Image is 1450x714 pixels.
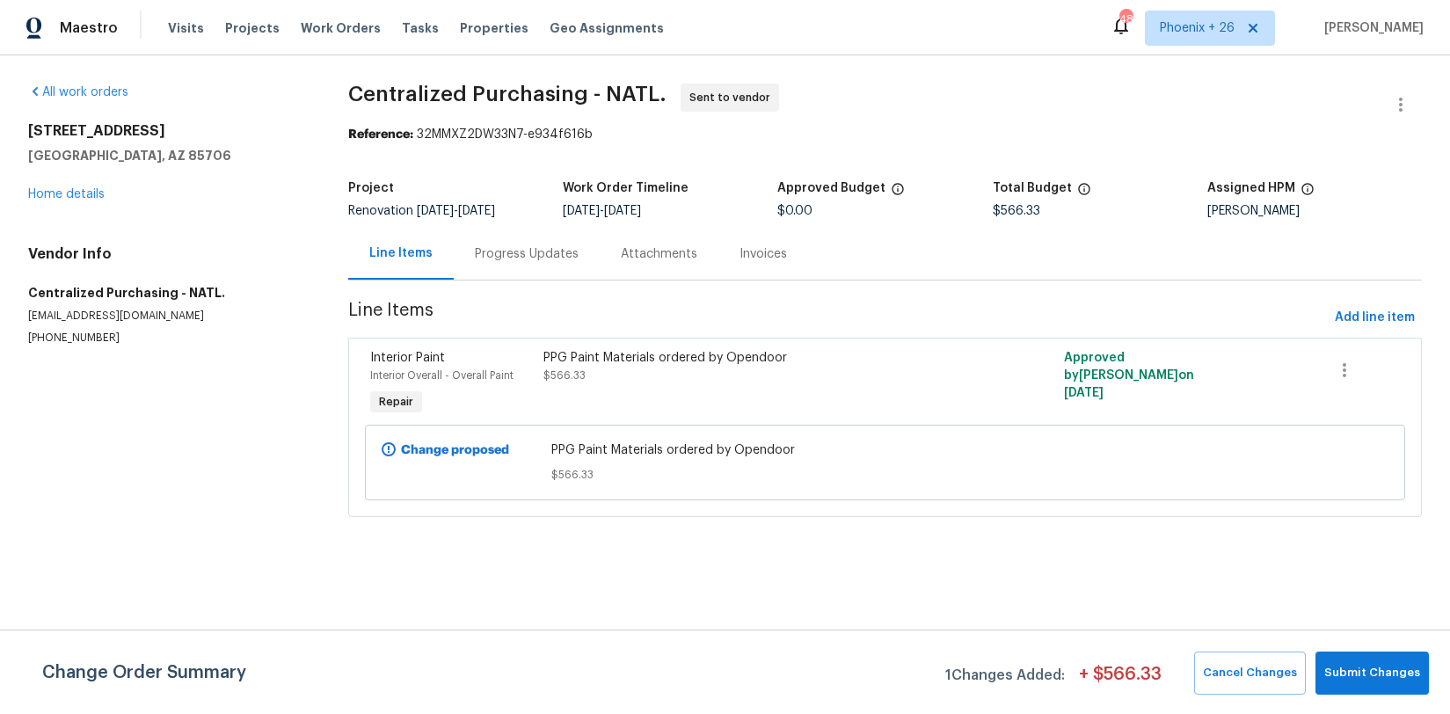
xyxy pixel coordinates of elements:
span: Projects [225,19,280,37]
span: $0.00 [777,205,812,217]
span: - [563,205,641,217]
span: $566.33 [551,466,1219,484]
h5: Centralized Purchasing - NATL. [28,284,306,302]
span: Phoenix + 26 [1160,19,1235,37]
a: All work orders [28,86,128,98]
span: The hpm assigned to this work order. [1301,182,1315,205]
span: Work Orders [301,19,381,37]
h5: [GEOGRAPHIC_DATA], AZ 85706 [28,147,306,164]
span: [DATE] [604,205,641,217]
span: $566.33 [543,370,586,381]
span: [DATE] [417,205,454,217]
span: Interior Paint [370,352,445,364]
h5: Total Budget [993,182,1072,194]
span: PPG Paint Materials ordered by Opendoor [551,441,1219,459]
div: Invoices [740,245,787,263]
h5: Project [348,182,394,194]
h4: Vendor Info [28,245,306,263]
span: Geo Assignments [550,19,664,37]
div: PPG Paint Materials ordered by Opendoor [543,349,966,367]
button: Add line item [1328,302,1422,334]
b: Reference: [348,128,413,141]
span: Sent to vendor [689,89,777,106]
h5: Work Order Timeline [563,182,689,194]
span: [DATE] [458,205,495,217]
h2: [STREET_ADDRESS] [28,122,306,140]
p: [PHONE_NUMBER] [28,331,306,346]
span: [PERSON_NAME] [1317,19,1424,37]
span: [DATE] [1064,387,1104,399]
h5: Approved Budget [777,182,885,194]
a: Home details [28,188,105,200]
span: Properties [460,19,528,37]
span: The total cost of line items that have been proposed by Opendoor. This sum includes line items th... [1077,182,1091,205]
span: Tasks [402,22,439,34]
div: 488 [1119,11,1132,28]
div: [PERSON_NAME] [1207,205,1422,217]
div: Progress Updates [475,245,579,263]
span: Approved by [PERSON_NAME] on [1064,352,1194,399]
span: $566.33 [993,205,1040,217]
span: The total cost of line items that have been approved by both Opendoor and the Trade Partner. This... [891,182,905,205]
div: Line Items [369,244,433,262]
span: Line Items [348,302,1328,334]
span: Add line item [1335,307,1415,329]
b: Change proposed [401,444,509,456]
h5: Assigned HPM [1207,182,1295,194]
p: [EMAIL_ADDRESS][DOMAIN_NAME] [28,309,306,324]
span: Visits [168,19,204,37]
span: Centralized Purchasing - NATL. [348,84,667,105]
span: Repair [372,393,420,411]
span: Renovation [348,205,495,217]
div: 32MMXZ2DW33N7-e934f616b [348,126,1422,143]
span: - [417,205,495,217]
span: Interior Overall - Overall Paint [370,370,514,381]
span: [DATE] [563,205,600,217]
span: Maestro [60,19,118,37]
div: Attachments [621,245,697,263]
